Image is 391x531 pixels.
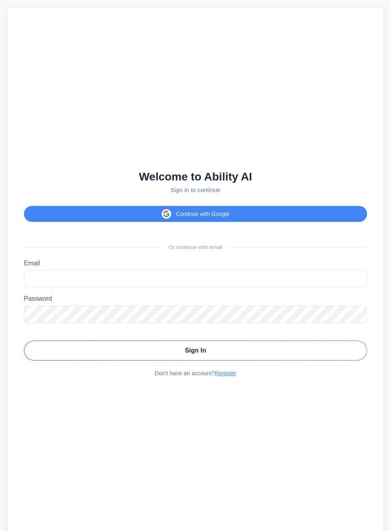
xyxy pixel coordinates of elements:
p: Sign in to continue [24,186,367,193]
a: Register [215,370,237,376]
h2: Welcome to Ability AI [24,170,367,183]
label: Password [24,295,367,302]
div: Or continue with email [24,244,367,250]
button: Sign In [24,341,367,361]
div: Don't have an account? [24,370,367,376]
label: Email [24,260,367,267]
button: Continue with Google [24,206,367,222]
